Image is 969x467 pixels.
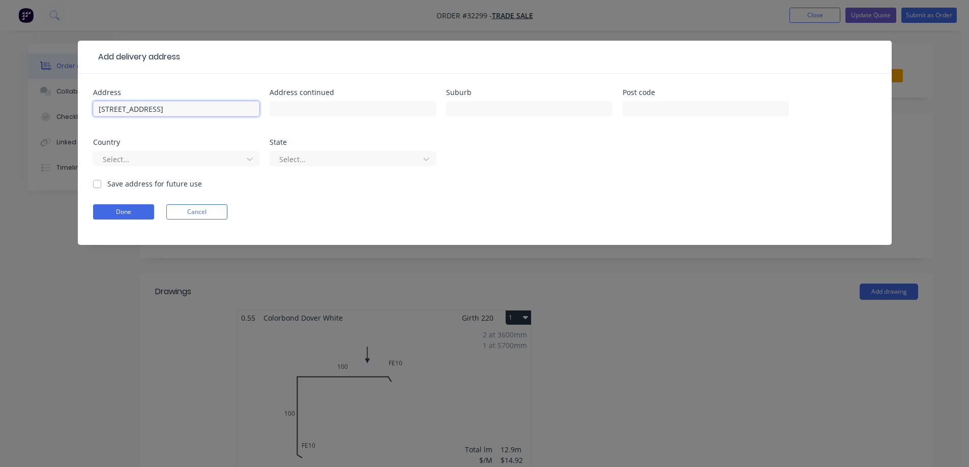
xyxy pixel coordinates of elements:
div: State [270,139,436,146]
button: Cancel [166,204,227,220]
div: Address [93,89,259,96]
div: Add delivery address [93,51,180,63]
div: Country [93,139,259,146]
div: Address continued [270,89,436,96]
div: Suburb [446,89,612,96]
div: Post code [623,89,789,96]
button: Done [93,204,154,220]
label: Save address for future use [107,178,202,189]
